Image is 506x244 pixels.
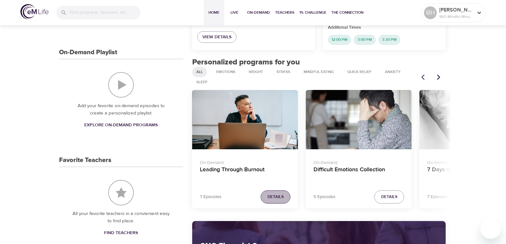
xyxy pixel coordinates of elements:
[20,4,49,19] img: logo
[328,37,351,42] span: 12:00 PM
[313,166,404,181] h4: Difficult Emotions Collection
[439,6,473,14] p: [PERSON_NAME]
[212,67,239,77] div: Emotions
[104,229,138,237] span: Find Teachers
[427,194,449,200] p: 7 Episodes
[299,67,338,77] div: Mindful Eating
[432,70,446,84] button: Next items
[193,69,207,75] span: All
[328,35,351,45] div: 12:00 PM
[245,69,267,75] span: Weight
[70,6,140,19] input: Find programs, teachers, etc...
[72,210,170,225] p: All your favorite teachers in a convienient easy to find place.
[197,31,237,43] a: View Details
[212,69,239,75] span: Emotions
[381,193,397,201] span: Details
[354,37,376,42] span: 3:00 PM
[59,157,111,164] h3: Favorite Teachers
[192,67,207,77] div: All
[72,102,170,117] p: Add your favorite on-demand episodes to create a personalized playlist.
[108,72,134,98] img: On-Demand Playlist
[84,121,158,129] span: Explore On-Demand Programs
[344,69,375,75] span: Quick Relief
[102,227,140,239] a: Find Teachers
[354,35,376,45] div: 3:00 PM
[200,194,222,200] p: 7 Episodes
[328,24,441,31] p: Additional Times
[206,9,222,16] span: Home
[378,35,400,45] div: 3:30 PM
[82,119,160,131] a: Explore On-Demand Programs
[418,70,432,84] button: Previous items
[299,9,326,16] span: 1% Challenge
[424,6,437,19] div: BH
[381,67,405,77] div: Anxiety
[343,67,376,77] div: Quick Relief
[378,37,400,42] span: 3:30 PM
[273,69,294,75] span: Stress
[313,194,336,200] p: 5 Episodes
[202,33,231,41] span: View Details
[268,193,284,201] span: Details
[227,9,242,16] span: Live
[272,67,294,77] div: Stress
[261,190,291,203] button: Details
[381,69,404,75] span: Anxiety
[192,90,298,150] button: Leading Through Burnout
[439,14,473,19] p: 960 Mindful Minutes
[200,166,291,181] h4: Leading Through Burnout
[59,49,117,56] h3: On-Demand Playlist
[245,67,267,77] div: Weight
[192,58,446,67] h2: Personalized programs for you
[193,79,211,85] span: Sleep
[313,157,404,166] p: On-Demand
[331,9,363,16] span: The Connection
[192,77,212,87] div: Sleep
[306,90,412,150] button: Difficult Emotions Collection
[275,9,294,16] span: Teachers
[300,69,338,75] span: Mindful Eating
[374,190,404,203] button: Details
[108,180,134,205] img: Favorite Teachers
[247,9,270,16] span: On-Demand
[480,218,501,239] iframe: Button to launch messaging window
[200,157,291,166] p: On-Demand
